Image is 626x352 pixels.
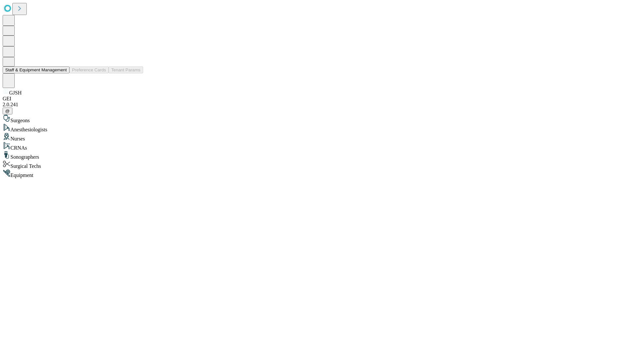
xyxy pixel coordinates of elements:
div: Equipment [3,169,623,178]
div: CRNAs [3,142,623,151]
span: GJSH [9,90,22,95]
div: Surgeons [3,114,623,124]
button: @ [3,108,12,114]
button: Tenant Params [109,66,143,73]
button: Staff & Equipment Management [3,66,69,73]
div: Sonographers [3,151,623,160]
div: GEI [3,96,623,102]
div: Nurses [3,133,623,142]
div: 2.0.241 [3,102,623,108]
div: Surgical Techs [3,160,623,169]
span: @ [5,109,10,113]
div: Anesthesiologists [3,124,623,133]
button: Preference Cards [69,66,109,73]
